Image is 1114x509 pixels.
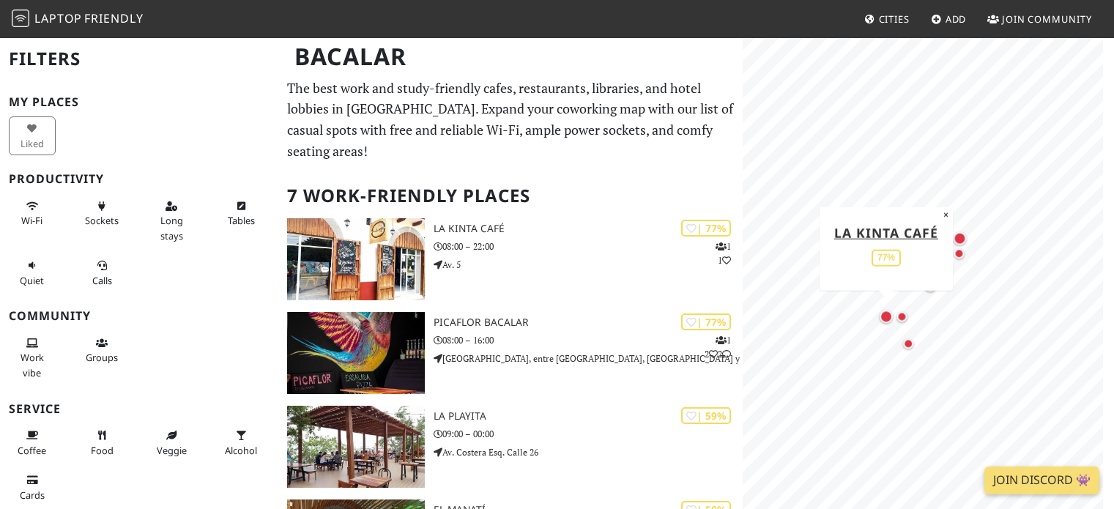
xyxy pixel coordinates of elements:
p: 08:00 – 22:00 [434,239,743,253]
a: La Playita | 59% La Playita 09:00 – 00:00 Av. Costera Esq. Calle 26 [278,406,743,488]
div: | 77% [681,313,731,330]
button: Tables [218,194,264,233]
span: Food [91,444,114,457]
span: Credit cards [20,488,45,502]
span: Video/audio calls [92,274,112,287]
button: Work vibe [9,331,56,384]
div: Map marker [950,229,969,248]
div: Map marker [893,308,910,325]
span: People working [21,351,44,379]
h3: Community [9,309,270,323]
div: Map marker [950,245,968,262]
p: 1 1 [716,239,731,267]
span: Add [946,12,967,26]
button: Close popup [939,207,953,223]
div: | 77% [681,220,731,237]
span: Friendly [84,10,143,26]
span: Work-friendly tables [228,214,255,227]
img: LaptopFriendly [12,10,29,27]
button: Coffee [9,423,56,462]
p: 09:00 – 00:00 [434,427,743,441]
span: Coffee [18,444,46,457]
h2: 7 Work-Friendly Places [287,174,734,218]
a: La Kinta Café [834,223,938,241]
button: Veggie [148,423,195,462]
span: Join Community [1002,12,1092,26]
span: Long stays [160,214,183,242]
button: Calls [78,253,125,292]
div: Map marker [921,278,939,295]
p: 1 2 2 [705,333,731,361]
h3: La Playita [434,410,743,423]
button: Sockets [78,194,125,233]
a: Join Community [981,6,1098,32]
img: La Playita [287,406,424,488]
a: Cities [858,6,916,32]
div: Map marker [880,276,897,294]
button: Cards [9,468,56,507]
button: Food [78,423,125,462]
p: [GEOGRAPHIC_DATA], entre [GEOGRAPHIC_DATA], [GEOGRAPHIC_DATA] y [434,352,743,365]
span: Stable Wi-Fi [21,214,42,227]
span: Laptop [34,10,82,26]
a: La Kinta Café | 77% 11 La Kinta Café 08:00 – 22:00 Av. 5 [278,218,743,300]
p: Av. Costera Esq. Calle 26 [434,445,743,459]
h3: My Places [9,95,270,109]
h2: Filters [9,37,270,81]
button: Groups [78,331,125,370]
p: The best work and study-friendly cafes, restaurants, libraries, and hotel lobbies in [GEOGRAPHIC_... [287,78,734,162]
h3: Productivity [9,172,270,186]
h3: Service [9,402,270,416]
button: Wi-Fi [9,194,56,233]
div: Map marker [877,307,896,326]
span: Quiet [20,274,44,287]
button: Alcohol [218,423,264,462]
p: 08:00 – 16:00 [434,333,743,347]
span: Cities [879,12,910,26]
img: Picaflor Bacalar [287,312,424,394]
div: Map marker [899,335,917,352]
img: La Kinta Café [287,218,424,300]
button: Long stays [148,194,195,248]
a: Add [925,6,973,32]
h3: Picaflor Bacalar [434,316,743,329]
div: 77% [872,249,901,266]
h3: La Kinta Café [434,223,743,235]
span: Veggie [157,444,187,457]
h1: Bacalar [283,37,740,77]
a: Picaflor Bacalar | 77% 122 Picaflor Bacalar 08:00 – 16:00 [GEOGRAPHIC_DATA], entre [GEOGRAPHIC_DA... [278,312,743,394]
p: Av. 5 [434,258,743,272]
span: Alcohol [225,444,257,457]
a: Join Discord 👾 [984,467,1099,494]
button: Quiet [9,253,56,292]
span: Power sockets [85,214,119,227]
div: | 59% [681,407,731,424]
a: LaptopFriendly LaptopFriendly [12,7,144,32]
span: Group tables [86,351,118,364]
